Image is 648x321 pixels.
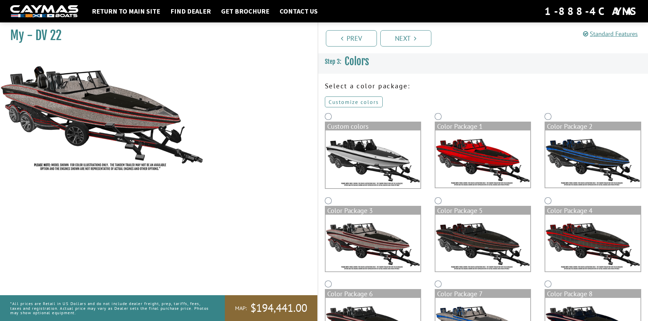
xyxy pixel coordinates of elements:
div: Color Package 1 [435,122,530,130]
div: Color Package 7 [435,290,530,298]
span: $194,441.00 [250,301,307,315]
img: color_package_366.png [545,215,640,272]
a: Customize colors [325,96,383,107]
a: Next [380,30,431,47]
img: color_package_364.png [326,215,420,272]
span: MAP: [235,305,247,312]
div: Color Package 4 [545,207,640,215]
div: Color Package 5 [435,207,530,215]
div: Custom colors [326,122,420,130]
img: DV22-Base-Layer.png [326,130,420,188]
div: Color Package 3 [326,207,420,215]
a: Standard Features [583,30,638,38]
div: 1-888-4CAYMAS [545,4,638,19]
a: Prev [326,30,377,47]
div: Color Package 6 [326,290,420,298]
img: color_package_362.png [435,130,530,188]
img: color_package_365.png [435,215,530,272]
div: Color Package 2 [545,122,640,130]
a: Return to main site [88,7,164,16]
p: *All prices are Retail in US Dollars and do not include dealer freight, prep, tariffs, fees, taxe... [10,298,210,318]
a: Contact Us [276,7,321,16]
div: Color Package 8 [545,290,640,298]
p: Select a color package: [325,81,642,91]
img: white-logo-c9c8dbefe5ff5ceceb0f0178aa75bf4bb51f6bca0971e226c86eb53dfe498488.png [10,5,78,18]
a: MAP:$194,441.00 [225,295,317,321]
h1: My - DV 22 [10,28,300,43]
a: Find Dealer [167,7,214,16]
img: color_package_363.png [545,130,640,188]
a: Get Brochure [218,7,273,16]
